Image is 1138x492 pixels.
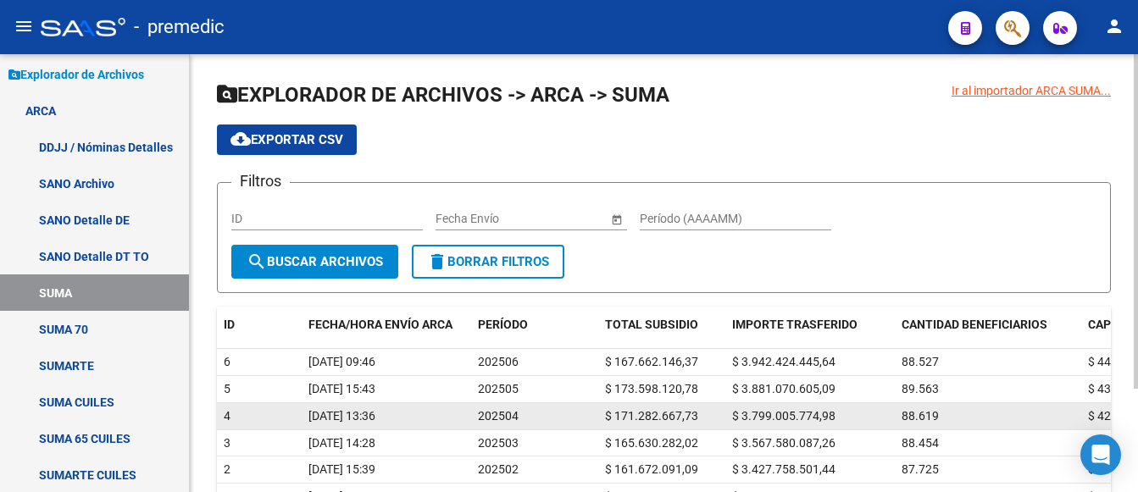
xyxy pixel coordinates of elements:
[230,132,343,147] span: Exportar CSV
[308,382,375,395] span: [DATE] 15:43
[1080,434,1121,475] div: Open Intercom Messenger
[427,254,549,269] span: Borrar Filtros
[436,212,488,226] input: Start date
[605,355,698,368] span: $ 167.662.146,37
[732,382,835,395] span: $ 3.881.070.605,09
[427,252,447,272] mat-icon: delete
[308,409,375,423] span: [DATE] 13:36
[478,382,519,395] span: 202505
[224,355,230,368] span: 6
[308,355,375,368] span: [DATE] 09:46
[902,436,939,450] span: 88.454
[732,462,835,476] span: $ 3.427.758.501,44
[605,382,698,395] span: $ 173.598.120,78
[224,409,230,423] span: 4
[134,8,225,46] span: - premedic
[725,307,895,343] datatable-header-cell: IMPORTE TRASFERIDO
[308,318,452,331] span: FECHA/HORA ENVÍO ARCA
[224,318,235,331] span: ID
[732,436,835,450] span: $ 3.567.580.087,26
[902,355,939,368] span: 88.527
[732,355,835,368] span: $ 3.942.424.445,64
[231,245,398,279] button: Buscar Archivos
[478,318,528,331] span: PERÍODO
[902,462,939,476] span: 87.725
[605,462,698,476] span: $ 161.672.091,09
[605,436,698,450] span: $ 165.630.282,02
[902,318,1047,331] span: CANTIDAD BENEFICIARIOS
[217,307,302,343] datatable-header-cell: ID
[608,210,625,228] button: Open calendar
[952,81,1111,100] div: Ir al importador ARCA SUMA...
[14,16,34,36] mat-icon: menu
[471,307,598,343] datatable-header-cell: PERÍODO
[8,65,144,84] span: Explorador de Archivos
[732,318,858,331] span: IMPORTE TRASFERIDO
[598,307,725,343] datatable-header-cell: TOTAL SUBSIDIO
[308,436,375,450] span: [DATE] 14:28
[605,318,698,331] span: TOTAL SUBSIDIO
[502,212,586,226] input: End date
[478,436,519,450] span: 202503
[231,169,290,193] h3: Filtros
[1088,318,1129,331] span: CAPITA
[224,462,230,476] span: 2
[478,409,519,423] span: 202504
[895,307,1081,343] datatable-header-cell: CANTIDAD BENEFICIARIOS
[247,254,383,269] span: Buscar Archivos
[302,307,471,343] datatable-header-cell: FECHA/HORA ENVÍO ARCA
[412,245,564,279] button: Borrar Filtros
[247,252,267,272] mat-icon: search
[217,83,669,107] span: EXPLORADOR DE ARCHIVOS -> ARCA -> SUMA
[732,409,835,423] span: $ 3.799.005.774,98
[478,355,519,368] span: 202506
[230,129,251,149] mat-icon: cloud_download
[605,409,698,423] span: $ 171.282.667,73
[478,462,519,476] span: 202502
[217,124,357,155] button: Exportar CSV
[224,436,230,450] span: 3
[224,382,230,395] span: 5
[1104,16,1124,36] mat-icon: person
[308,462,375,476] span: [DATE] 15:39
[902,409,939,423] span: 88.619
[902,382,939,395] span: 89.563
